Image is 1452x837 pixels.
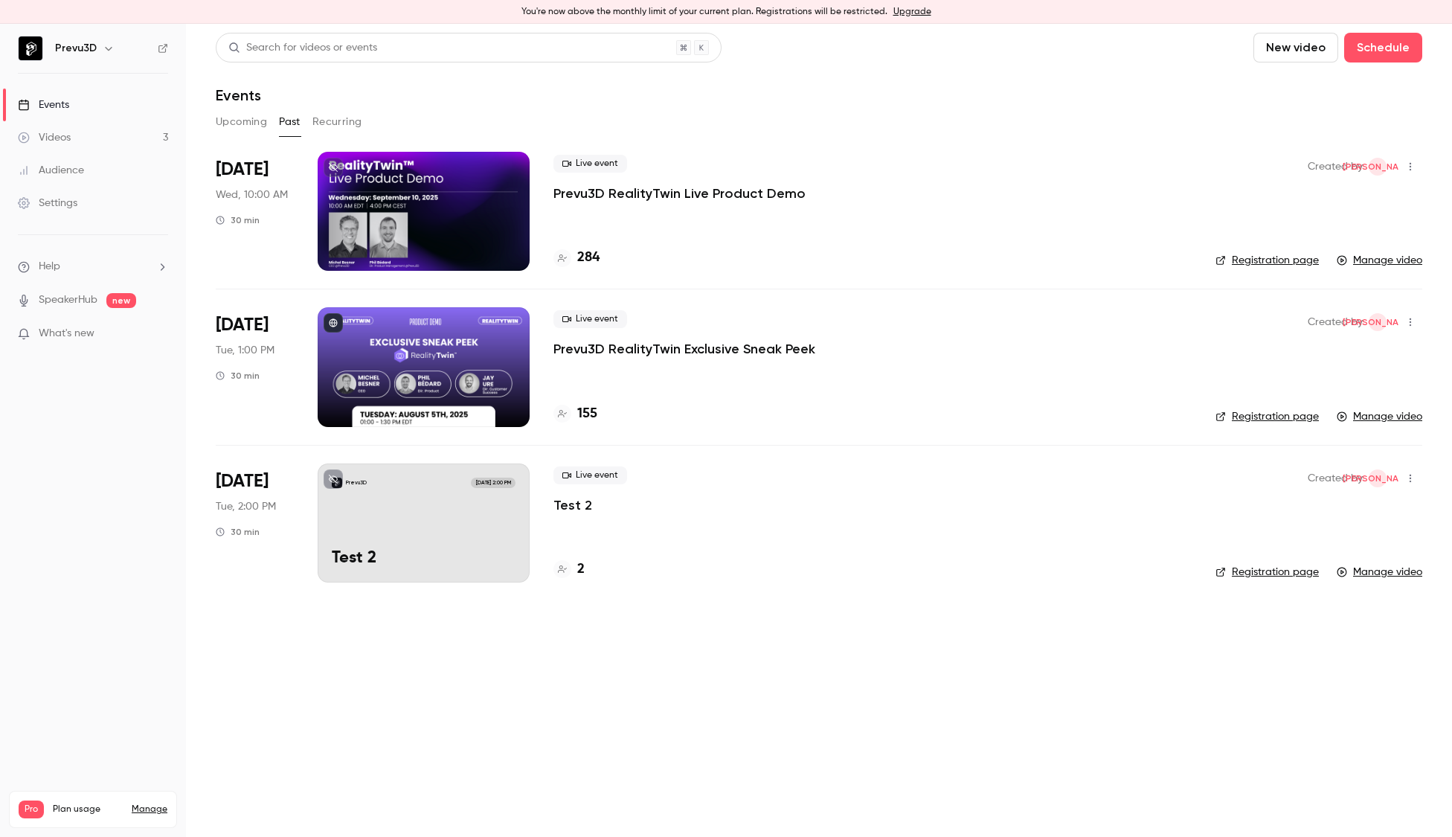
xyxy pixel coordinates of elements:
span: [DATE] [216,469,269,493]
span: Live event [553,155,627,173]
div: Events [18,97,69,112]
div: Sep 10 Wed, 10:00 AM (America/Toronto) [216,152,294,271]
span: Julie Osmond [1369,469,1387,487]
span: Created by [1308,158,1363,176]
h6: Prevu3D [55,41,97,56]
span: Pro [19,801,44,818]
span: [DATE] 2:00 PM [471,478,515,488]
a: Manage video [1337,565,1422,580]
span: Created by [1308,469,1363,487]
a: Test 2Prevu3D[DATE] 2:00 PMTest 2 [318,464,530,583]
a: 2 [553,559,585,580]
div: 30 min [216,214,260,226]
span: Plan usage [53,804,123,815]
span: Created by [1308,313,1363,331]
span: Wed, 10:00 AM [216,187,288,202]
span: [DATE] [216,158,269,182]
div: Search for videos or events [228,40,377,56]
a: Upgrade [893,6,931,18]
span: Tue, 1:00 PM [216,343,274,358]
a: Manage [132,804,167,815]
a: Test 2 [553,496,592,514]
span: new [106,293,136,308]
a: Registration page [1215,409,1319,424]
a: SpeakerHub [39,292,97,308]
span: Live event [553,310,627,328]
span: Tue, 2:00 PM [216,499,276,514]
div: Videos [18,130,71,145]
span: Julie Osmond [1369,158,1387,176]
span: [PERSON_NAME] [1343,158,1413,176]
h4: 155 [577,404,597,424]
span: [DATE] [216,313,269,337]
span: Julie Osmond [1369,313,1387,331]
a: 155 [553,404,597,424]
button: Upcoming [216,110,267,134]
a: Registration page [1215,565,1319,580]
a: Manage video [1337,253,1422,268]
button: Recurring [312,110,362,134]
a: Manage video [1337,409,1422,424]
h4: 284 [577,248,600,268]
a: Registration page [1215,253,1319,268]
li: help-dropdown-opener [18,259,168,275]
a: 284 [553,248,600,268]
h4: 2 [577,559,585,580]
h1: Events [216,86,261,104]
span: [PERSON_NAME] [1343,469,1413,487]
p: Prevu3D [346,479,367,487]
div: Jul 29 Tue, 2:00 PM (America/Toronto) [216,464,294,583]
button: New video [1253,33,1338,62]
div: Aug 5 Tue, 1:00 PM (America/Toronto) [216,307,294,426]
a: Prevu3D RealityTwin Exclusive Sneak Peek [553,340,815,358]
button: Schedule [1344,33,1422,62]
div: 30 min [216,526,260,538]
span: Help [39,259,60,275]
span: What's new [39,326,94,341]
div: Audience [18,163,84,178]
a: Prevu3D RealityTwin Live Product Demo [553,185,806,202]
div: Settings [18,196,77,211]
div: 30 min [216,370,260,382]
p: Test 2 [332,549,515,568]
span: [PERSON_NAME] [1343,313,1413,331]
img: Prevu3D [19,36,42,60]
span: Live event [553,466,627,484]
button: Past [279,110,301,134]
